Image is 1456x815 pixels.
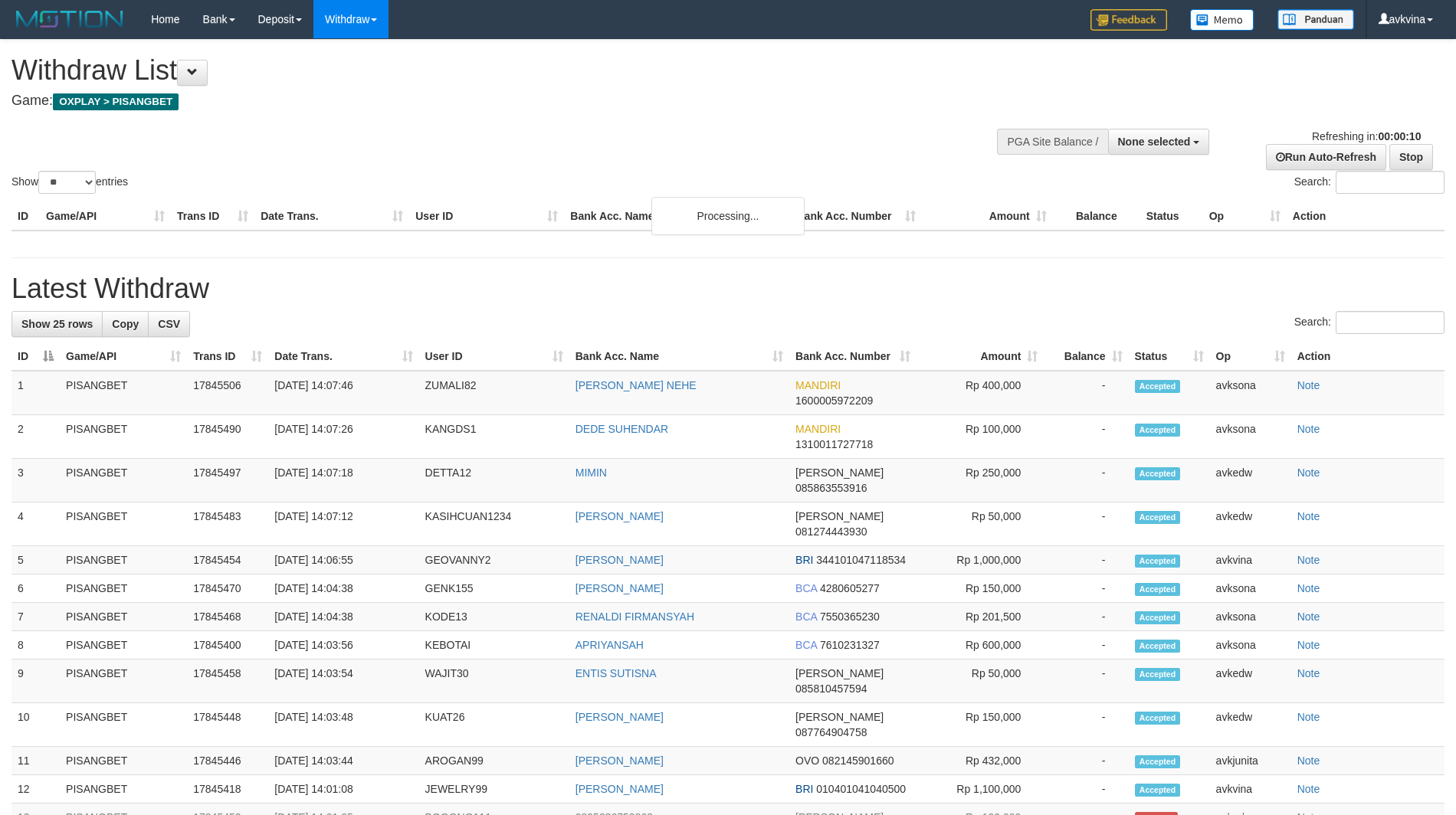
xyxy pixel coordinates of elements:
[148,311,190,337] a: CSV
[1135,511,1181,524] span: Accepted
[1053,202,1140,231] th: Balance
[1210,603,1291,631] td: avksona
[1287,202,1445,231] th: Action
[997,129,1107,155] div: PGA Site Balance /
[1044,415,1128,459] td: -
[790,202,921,231] th: Bank Acc. Number
[11,55,956,86] h1: Withdraw List
[1135,467,1181,480] span: Accepted
[1312,130,1421,142] span: Refreshing in:
[820,610,880,623] span: Copy 7550365230 to clipboard
[11,202,40,231] th: ID
[171,202,254,231] th: Trans ID
[1297,423,1320,435] a: Note
[187,546,268,574] td: 17845454
[419,747,569,775] td: AROGAN99
[576,610,694,623] a: RENALDI FIRMANSYAH
[576,711,664,723] a: [PERSON_NAME]
[11,8,128,31] img: MOTION_logo.png
[917,703,1044,747] td: Rp 150,000
[254,202,409,231] th: Date Trans.
[576,639,644,651] a: APRIYANSAH
[1135,424,1181,437] span: Accepted
[1135,555,1181,568] span: Accepted
[38,171,96,194] select: Showentries
[187,459,268,502] td: 17845497
[917,631,1044,660] td: Rp 600,000
[11,415,60,459] td: 2
[187,603,268,631] td: 17845468
[1336,171,1445,194] input: Search:
[187,775,268,804] td: 17845418
[1210,371,1291,415] td: avksona
[60,371,187,415] td: PISANGBET
[11,703,60,747] td: 10
[1044,603,1128,631] td: -
[795,610,817,623] span: BCA
[60,603,187,631] td: PISANGBET
[60,459,187,502] td: PISANGBET
[419,459,569,502] td: DETTA12
[1297,554,1320,566] a: Note
[1135,583,1181,596] span: Accepted
[569,342,789,371] th: Bank Acc. Name: activate to sort column ascending
[11,775,60,804] td: 12
[60,703,187,747] td: PISANGBET
[419,631,569,660] td: KEBOTAI
[1378,130,1421,142] strong: 00:00:10
[1294,171,1445,194] label: Search:
[1135,640,1181,653] span: Accepted
[1210,342,1291,371] th: Op: activate to sort column ascending
[816,783,906,795] span: Copy 010401041040500 to clipboard
[187,415,268,459] td: 17845490
[40,202,171,231] th: Game/API
[795,510,884,522] span: [PERSON_NAME]
[1044,703,1128,747] td: -
[268,574,418,603] td: [DATE] 14:04:38
[187,703,268,747] td: 17845448
[11,93,956,109] h4: Game:
[1044,747,1128,775] td: -
[795,438,873,450] span: Copy 1310011727718 to clipboard
[1210,502,1291,546] td: avkedw
[795,582,817,594] span: BCA
[268,342,418,371] th: Date Trans.: activate to sort column ascending
[187,631,268,660] td: 17845400
[795,726,867,738] span: Copy 087764904758 to clipboard
[419,775,569,804] td: JEWELRY99
[1044,660,1128,703] td: -
[795,379,841,391] span: MANDIRI
[1297,379,1320,391] a: Note
[60,747,187,775] td: PISANGBET
[419,703,569,747] td: KUAT26
[268,415,418,459] td: [DATE] 14:07:26
[268,703,418,747] td: [DATE] 14:03:48
[60,775,187,804] td: PISANGBET
[11,747,60,775] td: 11
[11,574,60,603] td: 6
[795,711,884,723] span: [PERSON_NAME]
[1135,755,1181,768] span: Accepted
[268,747,418,775] td: [DATE] 14:03:44
[795,482,867,494] span: Copy 085863553916 to clipboard
[11,371,60,415] td: 1
[268,660,418,703] td: [DATE] 14:03:54
[268,631,418,660] td: [DATE] 14:03:56
[1297,711,1320,723] a: Note
[268,502,418,546] td: [DATE] 14:07:12
[60,546,187,574] td: PISANGBET
[1210,775,1291,804] td: avkvina
[419,342,569,371] th: User ID: activate to sort column ascending
[795,525,867,538] span: Copy 081274443930 to clipboard
[158,318,180,330] span: CSV
[1297,610,1320,623] a: Note
[1118,136,1191,148] span: None selected
[60,342,187,371] th: Game/API: activate to sort column ascending
[564,202,790,231] th: Bank Acc. Name
[11,311,103,337] a: Show 25 rows
[268,546,418,574] td: [DATE] 14:06:55
[917,459,1044,502] td: Rp 250,000
[1203,202,1287,231] th: Op
[1140,202,1203,231] th: Status
[1210,703,1291,747] td: avkedw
